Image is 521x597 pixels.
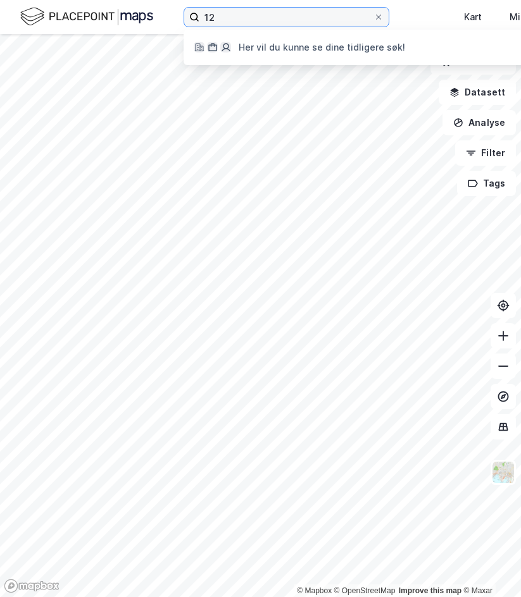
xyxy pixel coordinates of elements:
[455,140,516,166] button: Filter
[297,586,332,595] a: Mapbox
[334,586,396,595] a: OpenStreetMap
[20,6,153,28] img: logo.f888ab2527a4732fd821a326f86c7f29.svg
[491,460,515,484] img: Z
[399,586,461,595] a: Improve this map
[4,579,60,593] a: Mapbox homepage
[239,40,405,55] div: Her vil du kunne se dine tidligere søk!
[464,9,482,25] div: Kart
[457,171,516,196] button: Tags
[443,110,516,135] button: Analyse
[458,536,521,597] iframe: Chat Widget
[199,8,373,27] input: Søk på adresse, matrikkel, gårdeiere, leietakere eller personer
[458,536,521,597] div: Kontrollprogram for chat
[439,80,516,105] button: Datasett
